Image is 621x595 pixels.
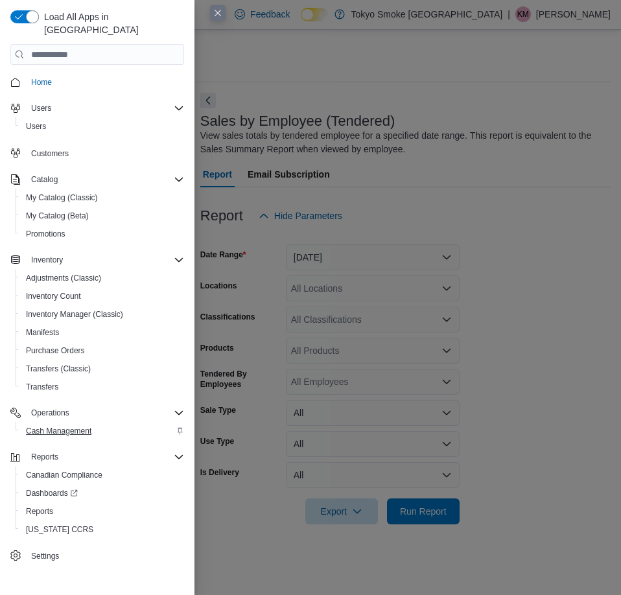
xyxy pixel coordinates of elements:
[21,423,97,439] a: Cash Management
[16,305,189,323] button: Inventory Manager (Classic)
[31,77,52,87] span: Home
[5,99,189,117] button: Users
[5,143,189,162] button: Customers
[21,423,184,439] span: Cash Management
[5,546,189,565] button: Settings
[31,148,69,159] span: Customers
[31,255,63,265] span: Inventory
[31,174,58,185] span: Catalog
[26,211,89,221] span: My Catalog (Beta)
[26,100,184,116] span: Users
[21,361,96,377] a: Transfers (Classic)
[21,379,64,395] a: Transfers
[21,361,184,377] span: Transfers (Classic)
[21,343,90,358] a: Purchase Orders
[26,309,123,320] span: Inventory Manager (Classic)
[21,307,128,322] a: Inventory Manager (Classic)
[26,524,93,535] span: [US_STATE] CCRS
[26,382,58,392] span: Transfers
[26,121,46,132] span: Users
[21,119,51,134] a: Users
[16,323,189,342] button: Manifests
[26,345,85,356] span: Purchase Orders
[5,170,189,189] button: Catalog
[26,273,101,283] span: Adjustments (Classic)
[26,405,75,421] button: Operations
[16,287,189,305] button: Inventory Count
[21,522,99,537] a: [US_STATE] CCRS
[5,448,189,466] button: Reports
[21,467,184,483] span: Canadian Compliance
[16,466,189,484] button: Canadian Compliance
[16,225,189,243] button: Promotions
[16,422,189,440] button: Cash Management
[21,485,184,501] span: Dashboards
[16,269,189,287] button: Adjustments (Classic)
[16,502,189,520] button: Reports
[16,189,189,207] button: My Catalog (Classic)
[26,145,184,161] span: Customers
[26,74,184,90] span: Home
[39,10,184,36] span: Load All Apps in [GEOGRAPHIC_DATA]
[26,405,184,421] span: Operations
[31,103,51,113] span: Users
[5,73,189,91] button: Home
[21,504,184,519] span: Reports
[26,192,98,203] span: My Catalog (Classic)
[21,270,184,286] span: Adjustments (Classic)
[10,67,184,568] nav: Complex example
[21,190,184,205] span: My Catalog (Classic)
[21,208,184,224] span: My Catalog (Beta)
[21,307,184,322] span: Inventory Manager (Classic)
[26,291,81,301] span: Inventory Count
[26,470,102,480] span: Canadian Compliance
[26,100,56,116] button: Users
[16,117,189,135] button: Users
[26,488,78,498] span: Dashboards
[21,325,184,340] span: Manifests
[16,207,189,225] button: My Catalog (Beta)
[210,5,226,21] button: Close this dialog
[26,229,65,239] span: Promotions
[26,75,57,90] a: Home
[26,506,53,517] span: Reports
[21,379,184,395] span: Transfers
[31,408,69,418] span: Operations
[26,364,91,374] span: Transfers (Classic)
[31,452,58,462] span: Reports
[26,449,184,465] span: Reports
[21,190,103,205] a: My Catalog (Classic)
[21,288,184,304] span: Inventory Count
[21,485,83,501] a: Dashboards
[26,146,74,161] a: Customers
[21,208,94,224] a: My Catalog (Beta)
[21,288,86,304] a: Inventory Count
[26,172,184,187] span: Catalog
[21,467,108,483] a: Canadian Compliance
[26,252,184,268] span: Inventory
[16,484,189,502] a: Dashboards
[16,520,189,539] button: [US_STATE] CCRS
[5,404,189,422] button: Operations
[21,504,58,519] a: Reports
[21,119,184,134] span: Users
[21,270,106,286] a: Adjustments (Classic)
[31,551,59,561] span: Settings
[26,172,63,187] button: Catalog
[21,325,64,340] a: Manifests
[26,548,184,564] span: Settings
[21,522,184,537] span: Washington CCRS
[16,342,189,360] button: Purchase Orders
[21,343,184,358] span: Purchase Orders
[26,327,59,338] span: Manifests
[26,548,64,564] a: Settings
[16,378,189,396] button: Transfers
[16,360,189,378] button: Transfers (Classic)
[21,226,184,242] span: Promotions
[26,449,64,465] button: Reports
[26,252,68,268] button: Inventory
[26,426,91,436] span: Cash Management
[21,226,71,242] a: Promotions
[5,251,189,269] button: Inventory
